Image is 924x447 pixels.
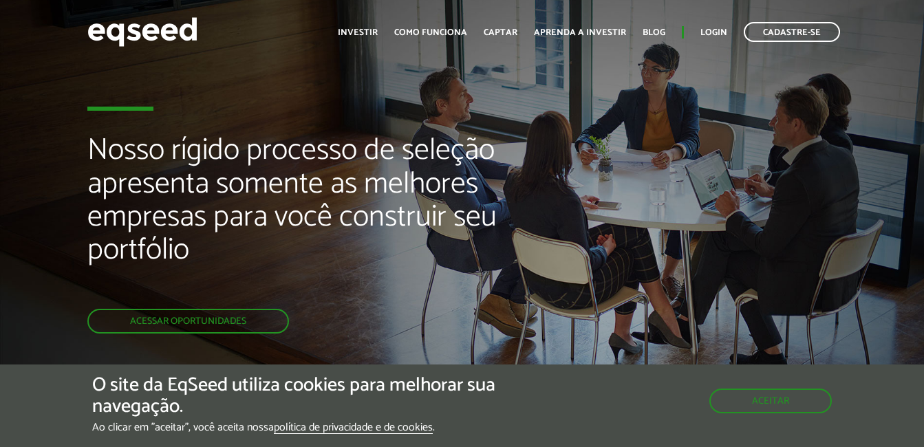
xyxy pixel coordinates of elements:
[274,422,433,434] a: política de privacidade e de cookies
[700,28,727,37] a: Login
[87,134,529,309] h2: Nosso rígido processo de seleção apresenta somente as melhores empresas para você construir seu p...
[87,14,197,50] img: EqSeed
[709,389,832,413] button: Aceitar
[534,28,626,37] a: Aprenda a investir
[87,309,289,334] a: Acessar oportunidades
[92,421,536,434] p: Ao clicar em "aceitar", você aceita nossa .
[394,28,467,37] a: Como funciona
[92,375,536,417] h5: O site da EqSeed utiliza cookies para melhorar sua navegação.
[643,28,665,37] a: Blog
[484,28,517,37] a: Captar
[338,28,378,37] a: Investir
[744,22,840,42] a: Cadastre-se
